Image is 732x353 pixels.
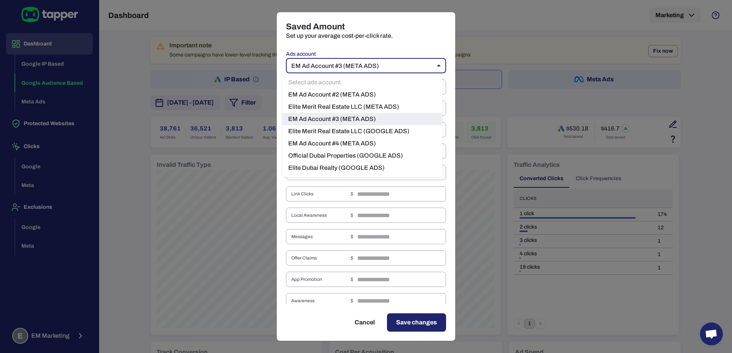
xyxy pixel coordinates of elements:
[282,137,442,150] li: EM Ad Account #4 (META ADS)
[282,89,442,101] li: EM Ad Account #2 (META ADS)
[282,125,442,137] li: Elite Merit Real Estate LLC (GOOGLE ADS)
[282,113,442,125] li: EM Ad Account #3 (META ADS)
[700,322,723,345] div: Open chat
[282,101,442,113] li: Elite Merit Real Estate LLC (META ADS)
[282,150,442,162] li: Official Dubai Properties (GOOGLE ADS)
[282,162,442,174] li: Elite Dubai Realty (GOOGLE ADS)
